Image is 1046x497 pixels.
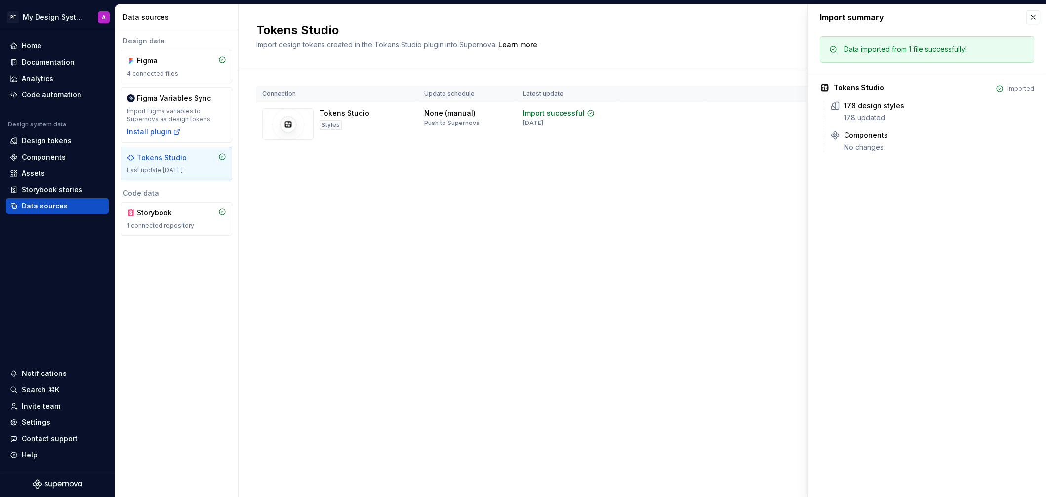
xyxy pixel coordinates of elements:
svg: Supernova Logo [33,479,82,489]
div: Storybook [137,208,184,218]
a: Learn more [498,40,537,50]
div: Tokens Studio [137,153,187,163]
a: Settings [6,414,109,430]
button: Install plugin [127,127,181,137]
div: Components [844,130,888,140]
a: Invite team [6,398,109,414]
a: Tokens StudioLast update [DATE] [121,147,232,180]
h2: Tokens Studio [256,22,1016,38]
a: Design tokens [6,133,109,149]
div: 1 connected repository [127,222,226,230]
div: Home [22,41,41,51]
a: Analytics [6,71,109,86]
div: [DATE] [523,119,543,127]
div: 178 updated [844,113,1034,123]
div: Code data [121,188,232,198]
a: Storybook1 connected repository [121,202,232,236]
div: PF [7,11,19,23]
div: Help [22,450,38,460]
div: Invite team [22,401,60,411]
div: 4 connected files [127,70,226,78]
a: Storybook stories [6,182,109,198]
a: Code automation [6,87,109,103]
a: Home [6,38,109,54]
a: Components [6,149,109,165]
button: Help [6,447,109,463]
th: Update schedule [418,86,517,102]
div: Last update [DATE] [127,166,226,174]
span: . [497,41,539,49]
a: Figma Variables SyncImport Figma variables to Supernova as design tokens.Install plugin [121,87,232,143]
div: Data imported from 1 file successfully! [844,44,966,54]
div: Import successful [523,108,585,118]
th: Latest update [517,86,620,102]
a: Assets [6,166,109,181]
th: Connection [256,86,418,102]
div: Data sources [22,201,68,211]
a: Documentation [6,54,109,70]
div: Design tokens [22,136,72,146]
div: 178 design styles [844,101,904,111]
button: Search ⌘K [6,382,109,398]
div: Documentation [22,57,75,67]
div: Push to Supernova [424,119,480,127]
div: Contact support [22,434,78,444]
div: Storybook stories [22,185,82,195]
div: A [102,13,106,21]
div: Code automation [22,90,81,100]
a: Data sources [6,198,109,214]
div: Design system data [8,121,66,128]
button: Notifications [6,366,109,381]
div: My Design System [23,12,86,22]
div: Settings [22,417,50,427]
div: Search ⌘K [22,385,59,395]
span: Import design tokens created in the Tokens Studio plugin into Supernova. [256,41,497,49]
div: Import summary [820,11,884,23]
div: Components [22,152,66,162]
div: Assets [22,168,45,178]
div: Design data [121,36,232,46]
div: Styles [320,120,342,130]
div: Analytics [22,74,53,83]
button: Contact support [6,431,109,447]
div: Notifications [22,369,67,378]
a: Figma4 connected files [121,50,232,83]
div: Import Figma variables to Supernova as design tokens. [127,107,226,123]
div: Tokens Studio [320,108,369,118]
div: Figma [137,56,184,66]
div: Figma Variables Sync [137,93,211,103]
div: Data sources [123,12,234,22]
div: None (manual) [424,108,476,118]
button: PFMy Design SystemA [2,6,113,28]
div: No changes [844,142,1034,152]
div: Imported [1007,85,1034,93]
div: Tokens Studio [834,83,884,93]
